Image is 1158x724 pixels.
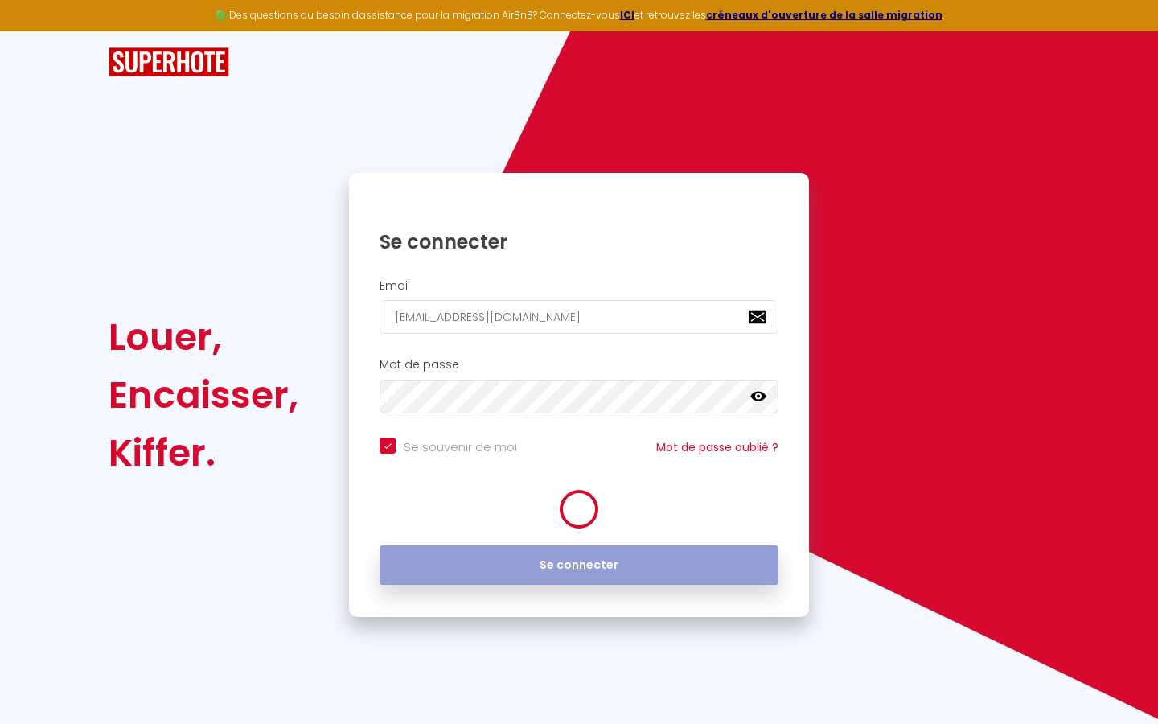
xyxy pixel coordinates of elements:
a: Mot de passe oublié ? [656,439,778,455]
input: Ton Email [380,300,778,334]
div: Kiffer. [109,424,298,482]
div: Louer, [109,308,298,366]
a: ICI [620,8,634,22]
img: SuperHote logo [109,47,229,77]
h2: Mot de passe [380,358,778,372]
h1: Se connecter [380,229,778,254]
button: Se connecter [380,545,778,586]
button: Ouvrir le widget de chat LiveChat [13,6,61,55]
a: créneaux d'ouverture de la salle migration [706,8,942,22]
h2: Email [380,279,778,293]
div: Encaisser, [109,366,298,424]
